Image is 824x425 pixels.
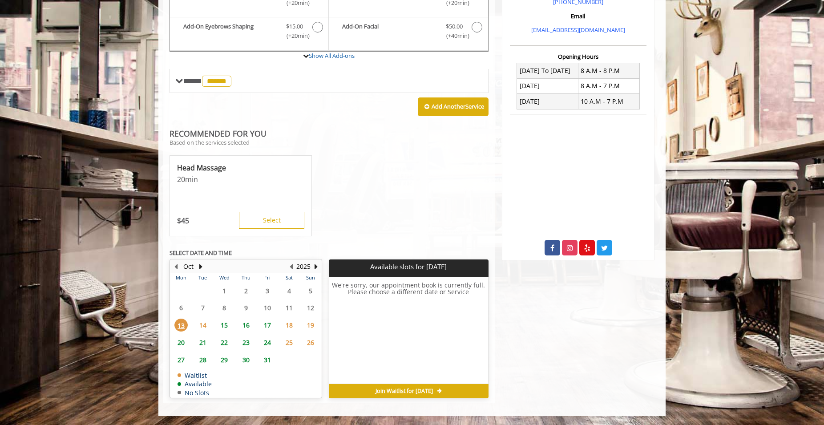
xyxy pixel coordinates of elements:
th: Wed [214,273,235,282]
h3: Email [512,13,644,19]
td: Select day22 [214,334,235,351]
span: $ [177,216,181,226]
td: [DATE] [517,78,578,93]
th: Tue [192,273,213,282]
label: Add-On Eyebrows Shaping [174,22,324,43]
button: Previous Year [287,262,295,271]
span: 17 [261,319,274,332]
span: 15 [218,319,231,332]
button: Add AnotherService [418,97,489,116]
span: 21 [196,336,210,349]
td: 8 A.M - 7 P.M [578,78,639,93]
a: [EMAIL_ADDRESS][DOMAIN_NAME] [531,26,625,34]
td: Select day29 [214,351,235,368]
span: (+40min ) [441,31,467,40]
button: Oct [183,262,194,271]
label: Add-On Facial [333,22,483,43]
b: RECOMMENDED FOR YOU [170,128,267,139]
button: Select [239,212,304,229]
p: Based on the services selected [170,139,489,146]
td: Select day28 [192,351,213,368]
th: Sat [278,273,299,282]
td: [DATE] To [DATE] [517,63,578,78]
span: min [185,174,198,184]
span: Join Waitlist for [DATE] [376,388,433,395]
button: 2025 [296,262,311,271]
p: 20 [177,174,304,184]
p: 45 [177,216,189,226]
button: Next Month [197,262,204,271]
td: Select day14 [192,316,213,334]
a: Show All Add-ons [309,52,355,60]
span: 22 [218,336,231,349]
span: 20 [174,336,188,349]
td: Select day13 [170,316,192,334]
th: Fri [257,273,278,282]
span: (+20min ) [282,31,308,40]
td: Select day18 [278,316,299,334]
b: Add Another Service [432,102,484,110]
td: Select day25 [278,334,299,351]
td: [DATE] [517,94,578,109]
th: Sun [300,273,322,282]
th: Mon [170,273,192,282]
span: 13 [174,319,188,332]
span: 14 [196,319,210,332]
p: Head Massage [177,163,304,173]
span: 19 [304,319,317,332]
b: Add-On Eyebrows Shaping [183,22,277,40]
td: Select day24 [257,334,278,351]
td: Select day30 [235,351,256,368]
h3: Opening Hours [510,53,646,60]
span: 28 [196,353,210,366]
td: Select day20 [170,334,192,351]
td: Select day15 [214,316,235,334]
button: Previous Month [172,262,179,271]
span: 18 [283,319,296,332]
span: 31 [261,353,274,366]
span: 27 [174,353,188,366]
span: 23 [239,336,253,349]
td: Select day17 [257,316,278,334]
td: Select day21 [192,334,213,351]
span: $50.00 [446,22,463,31]
td: No Slots [178,389,212,396]
span: 30 [239,353,253,366]
p: Available slots for [DATE] [332,263,485,271]
span: 29 [218,353,231,366]
td: Select day19 [300,316,322,334]
span: 25 [283,336,296,349]
span: 16 [239,319,253,332]
span: 24 [261,336,274,349]
th: Thu [235,273,256,282]
td: 8 A.M - 8 P.M [578,63,639,78]
td: Available [178,380,212,387]
button: Next Year [312,262,319,271]
td: Select day31 [257,351,278,368]
td: 10 A.M - 7 P.M [578,94,639,109]
td: Select day16 [235,316,256,334]
td: Select day26 [300,334,322,351]
span: 26 [304,336,317,349]
td: Select day27 [170,351,192,368]
td: Waitlist [178,372,212,379]
b: SELECT DATE AND TIME [170,249,232,257]
span: $15.00 [286,22,303,31]
h6: We're sorry, our appointment book is currently full. Please choose a different date or Service [329,282,488,380]
td: Select day23 [235,334,256,351]
b: Add-On Facial [342,22,436,40]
